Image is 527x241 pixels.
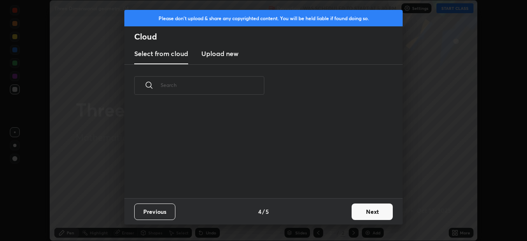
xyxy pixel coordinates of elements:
input: Search [161,68,264,103]
button: Previous [134,204,175,220]
button: Next [352,204,393,220]
h2: Cloud [134,31,403,42]
h4: 4 [258,207,261,216]
h3: Select from cloud [134,49,188,58]
h3: Upload new [201,49,238,58]
div: Please don't upload & share any copyrighted content. You will be held liable if found doing so. [124,10,403,26]
h4: 5 [266,207,269,216]
h4: / [262,207,265,216]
